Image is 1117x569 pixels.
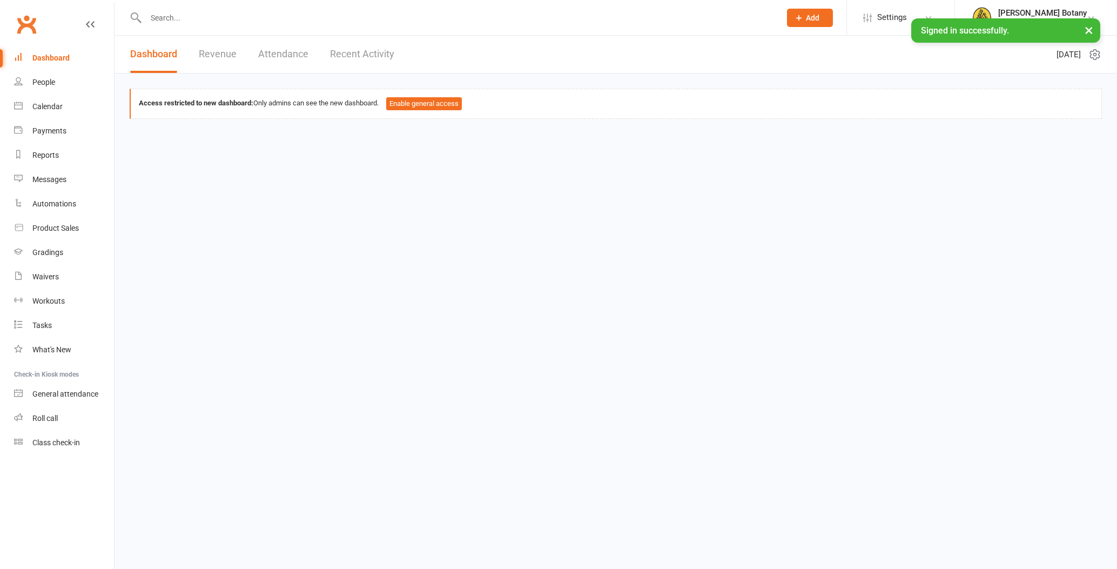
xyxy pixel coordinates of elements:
a: Recent Activity [330,36,394,73]
div: Workouts [32,297,65,305]
span: [DATE] [1057,48,1081,61]
div: Waivers [32,272,59,281]
a: Messages [14,168,114,192]
div: Roll call [32,414,58,423]
a: People [14,70,114,95]
a: Roll call [14,406,114,431]
a: Waivers [14,265,114,289]
div: Messages [32,175,66,184]
a: Revenue [199,36,237,73]
span: Signed in successfully. [921,25,1009,36]
div: Product Sales [32,224,79,232]
a: General attendance kiosk mode [14,382,114,406]
a: What's New [14,338,114,362]
input: Search... [143,10,773,25]
div: General attendance [32,390,98,398]
a: Product Sales [14,216,114,240]
div: [PERSON_NAME] Botany [998,8,1087,18]
span: Add [806,14,819,22]
div: Only admins can see the new dashboard. [139,97,1093,110]
div: What's New [32,345,71,354]
div: Dashboard [32,53,70,62]
div: [PERSON_NAME] Botany [998,18,1087,28]
div: Automations [32,199,76,208]
div: Reports [32,151,59,159]
div: Gradings [32,248,63,257]
strong: Access restricted to new dashboard: [139,99,253,107]
img: thumb_image1629331612.png [971,7,993,29]
div: People [32,78,55,86]
div: Class check-in [32,438,80,447]
div: Tasks [32,321,52,330]
a: Class kiosk mode [14,431,114,455]
a: Clubworx [13,11,40,38]
a: Calendar [14,95,114,119]
button: Enable general access [386,97,462,110]
a: Reports [14,143,114,168]
a: Payments [14,119,114,143]
button: × [1079,18,1099,42]
span: Settings [877,5,907,30]
a: Dashboard [130,36,177,73]
a: Workouts [14,289,114,313]
a: Automations [14,192,114,216]
div: Payments [32,126,66,135]
a: Gradings [14,240,114,265]
a: Dashboard [14,46,114,70]
a: Attendance [258,36,308,73]
a: Tasks [14,313,114,338]
button: Add [787,9,833,27]
div: Calendar [32,102,63,111]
